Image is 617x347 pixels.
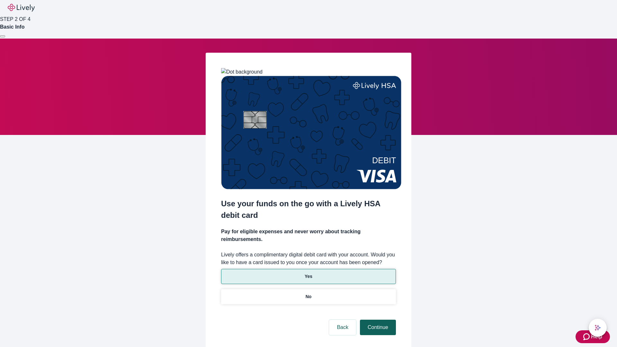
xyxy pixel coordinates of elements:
h2: Use your funds on the go with a Lively HSA debit card [221,198,396,221]
button: Zendesk support iconHelp [576,330,610,343]
p: No [306,293,312,300]
button: No [221,289,396,304]
svg: Lively AI Assistant [595,325,601,331]
svg: Zendesk support icon [583,333,591,341]
span: Help [591,333,602,341]
button: Continue [360,320,396,335]
img: Debit card [221,76,401,189]
img: Lively [8,4,35,12]
label: Lively offers a complimentary digital debit card with your account. Would you like to have a card... [221,251,396,266]
h4: Pay for eligible expenses and never worry about tracking reimbursements. [221,228,396,243]
button: Back [329,320,356,335]
p: Yes [305,273,312,280]
button: chat [589,319,607,337]
img: Dot background [221,68,263,76]
button: Yes [221,269,396,284]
